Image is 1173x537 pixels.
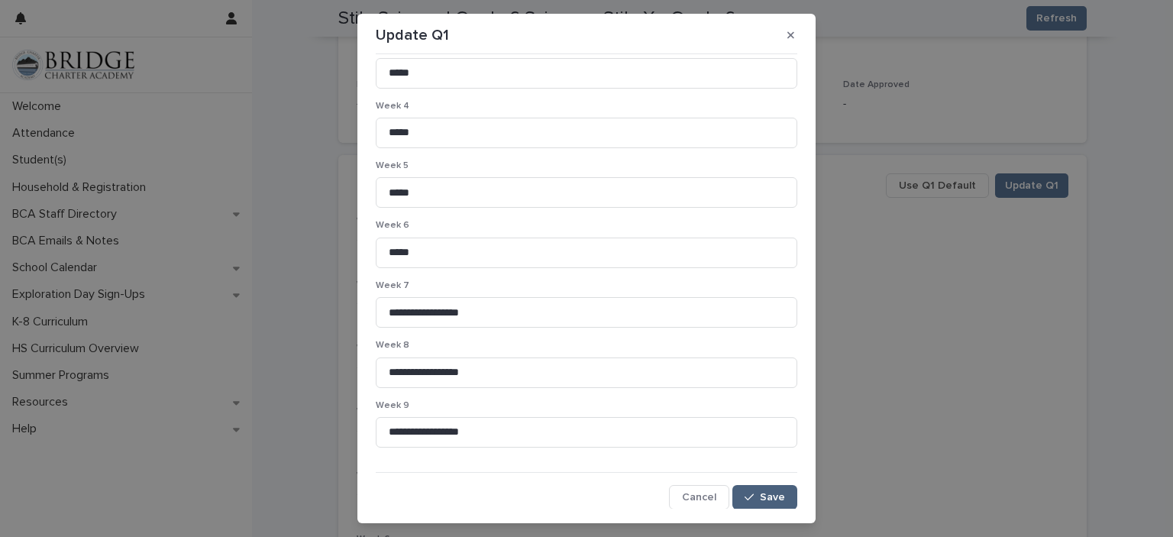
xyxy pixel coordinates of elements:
span: Week 7 [376,281,409,290]
span: Cancel [682,492,716,503]
span: Week 9 [376,401,409,410]
button: Cancel [669,485,729,510]
span: Week 8 [376,341,409,350]
span: Week 6 [376,221,409,230]
button: Save [732,485,797,510]
span: Week 4 [376,102,409,111]
span: Week 5 [376,161,409,170]
span: Save [760,492,785,503]
p: Update Q1 [376,26,449,44]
